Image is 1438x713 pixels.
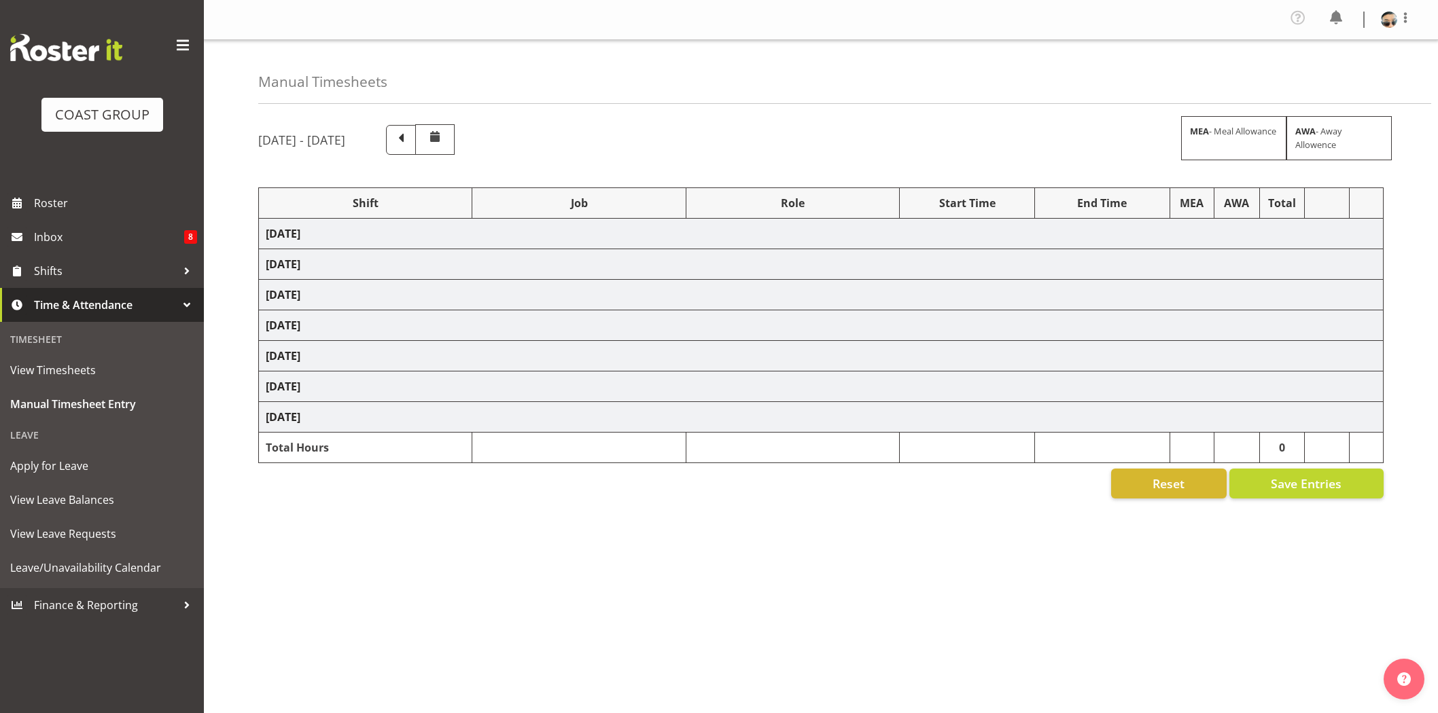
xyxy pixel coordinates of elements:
div: AWA [1221,195,1252,211]
span: Reset [1153,475,1185,492]
span: Apply for Leave [10,456,194,476]
div: End Time [1042,195,1163,211]
strong: AWA [1295,125,1316,137]
td: Total Hours [259,433,472,463]
span: Roster [34,193,197,213]
td: [DATE] [259,249,1384,280]
span: View Leave Requests [10,524,194,544]
span: View Timesheets [10,360,194,380]
td: [DATE] [259,310,1384,341]
button: Save Entries [1229,469,1384,498]
h4: Manual Timesheets [258,74,387,90]
div: MEA [1177,195,1207,211]
span: Shifts [34,261,177,281]
a: View Leave Requests [3,517,200,551]
td: 0 [1259,433,1304,463]
button: Reset [1111,469,1227,498]
span: Manual Timesheet Entry [10,394,194,414]
h5: [DATE] - [DATE] [258,132,345,147]
img: aof-anujarawat71d0d1c466b097e0dd92e270e9672f26.png [1381,12,1397,28]
div: Start Time [907,195,1028,211]
span: Leave/Unavailability Calendar [10,557,194,578]
a: Apply for Leave [3,449,200,483]
span: Inbox [34,227,184,247]
a: View Leave Balances [3,483,200,517]
td: [DATE] [259,341,1384,371]
td: [DATE] [259,402,1384,433]
span: Save Entries [1271,475,1341,492]
span: Time & Attendance [34,295,177,315]
span: 8 [184,230,197,244]
div: Total [1267,195,1297,211]
a: Leave/Unavailability Calendar [3,551,200,585]
a: Manual Timesheet Entry [3,387,200,421]
a: View Timesheets [3,353,200,387]
div: - Away Allowence [1286,116,1392,160]
img: help-xxl-2.png [1397,672,1411,686]
td: [DATE] [259,280,1384,310]
td: [DATE] [259,371,1384,402]
div: Role [693,195,892,211]
strong: MEA [1190,125,1209,137]
div: - Meal Allowance [1181,116,1286,160]
div: COAST GROUP [55,105,150,125]
img: Rosterit website logo [10,34,122,61]
div: Timesheet [3,325,200,353]
div: Leave [3,421,200,449]
div: Job [479,195,678,211]
div: Shift [266,195,465,211]
span: View Leave Balances [10,490,194,510]
td: [DATE] [259,219,1384,249]
span: Finance & Reporting [34,595,177,615]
